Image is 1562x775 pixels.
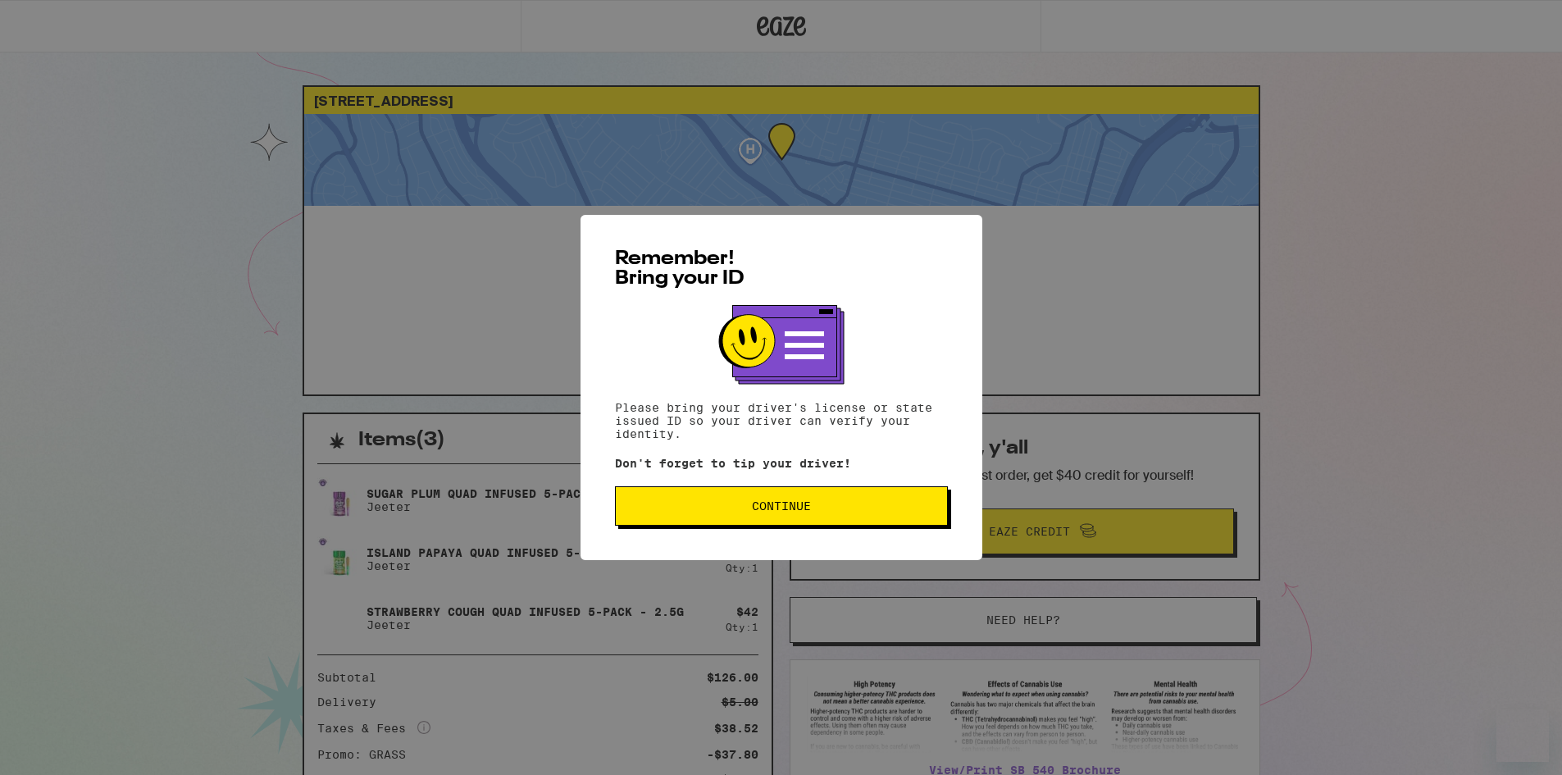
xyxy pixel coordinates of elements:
[615,401,948,440] p: Please bring your driver's license or state issued ID so your driver can verify your identity.
[615,457,948,470] p: Don't forget to tip your driver!
[1496,709,1549,762] iframe: Button to launch messaging window
[752,500,811,512] span: Continue
[615,249,745,289] span: Remember! Bring your ID
[615,486,948,526] button: Continue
